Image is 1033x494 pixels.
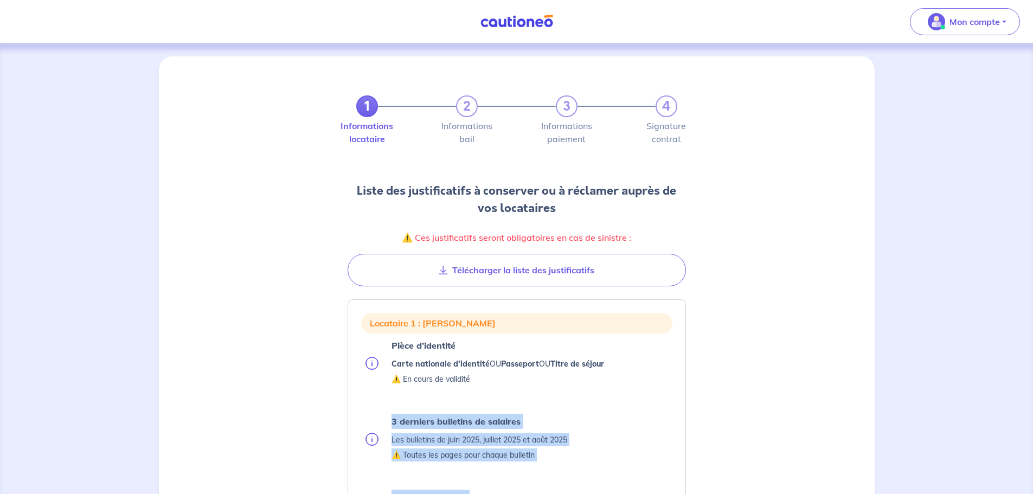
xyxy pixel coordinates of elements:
[365,433,378,446] img: info.svg
[348,254,686,286] button: Télécharger la liste des justificatifs
[928,13,945,30] img: illu_account_valid_menu.svg
[392,359,490,369] strong: Carte nationale d'identité
[392,448,567,461] p: ⚠️ Toutes les pages pour chaque bulletin
[456,121,478,143] label: Informations bail
[365,357,378,370] img: info.svg
[361,313,672,333] div: Locataire 1 : [PERSON_NAME]
[476,15,557,28] img: Cautioneo
[656,121,677,143] label: Signature contrat
[392,340,455,351] strong: Pièce d’identité
[501,359,539,369] strong: Passeport
[356,95,378,117] a: 1
[556,121,578,143] label: Informations paiement
[356,121,378,143] label: Informations locataire
[550,359,604,369] strong: Titre de séjour
[392,373,604,386] p: ⚠️ En cours de validité
[949,15,1000,28] p: Mon compte
[910,8,1020,35] button: illu_account_valid_menu.svgMon compte
[348,182,686,217] h2: Liste des justificatifs à conserver ou à réclamer auprès de vos locataires
[392,416,521,427] strong: 3 derniers bulletins de salaires
[348,230,686,245] p: ⚠️ Ces justificatifs seront obligatoires en cas de sinistre :
[392,433,567,446] p: Les bulletins de juin 2025, juillet 2025 et août 2025
[392,357,604,370] p: OU OU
